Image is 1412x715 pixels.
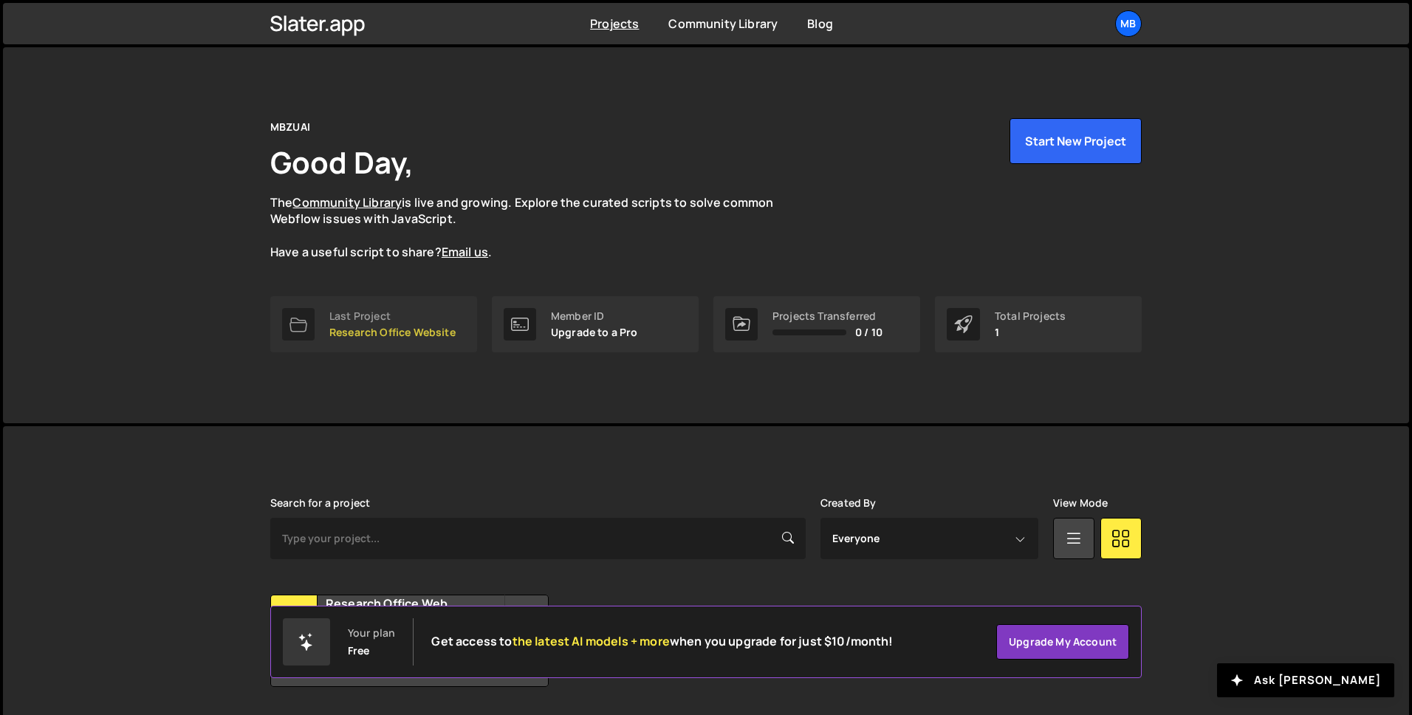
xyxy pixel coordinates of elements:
[995,310,1066,322] div: Total Projects
[996,624,1129,660] a: Upgrade my account
[348,645,370,657] div: Free
[431,634,893,649] h2: Get access to when you upgrade for just $10/month!
[442,244,488,260] a: Email us
[348,627,395,639] div: Your plan
[270,497,370,509] label: Search for a project
[551,326,638,338] p: Upgrade to a Pro
[590,16,639,32] a: Projects
[326,595,504,612] h2: Research Office Website
[855,326,882,338] span: 0 / 10
[270,296,477,352] a: Last Project Research Office Website
[772,310,882,322] div: Projects Transferred
[1217,663,1394,697] button: Ask [PERSON_NAME]
[807,16,833,32] a: Blog
[329,310,456,322] div: Last Project
[271,595,318,642] div: Re
[668,16,778,32] a: Community Library
[551,310,638,322] div: Member ID
[292,194,402,211] a: Community Library
[270,142,414,182] h1: Good Day,
[820,497,877,509] label: Created By
[1010,118,1142,164] button: Start New Project
[329,326,456,338] p: Research Office Website
[270,118,310,136] div: MBZUAI
[270,518,806,559] input: Type your project...
[270,194,802,261] p: The is live and growing. Explore the curated scripts to solve common Webflow issues with JavaScri...
[1053,497,1108,509] label: View Mode
[1115,10,1142,37] a: MB
[270,595,549,687] a: Re Research Office Website Created by [PERSON_NAME][EMAIL_ADDRESS][DOMAIN_NAME] 8 pages, last upd...
[995,326,1066,338] p: 1
[513,633,670,649] span: the latest AI models + more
